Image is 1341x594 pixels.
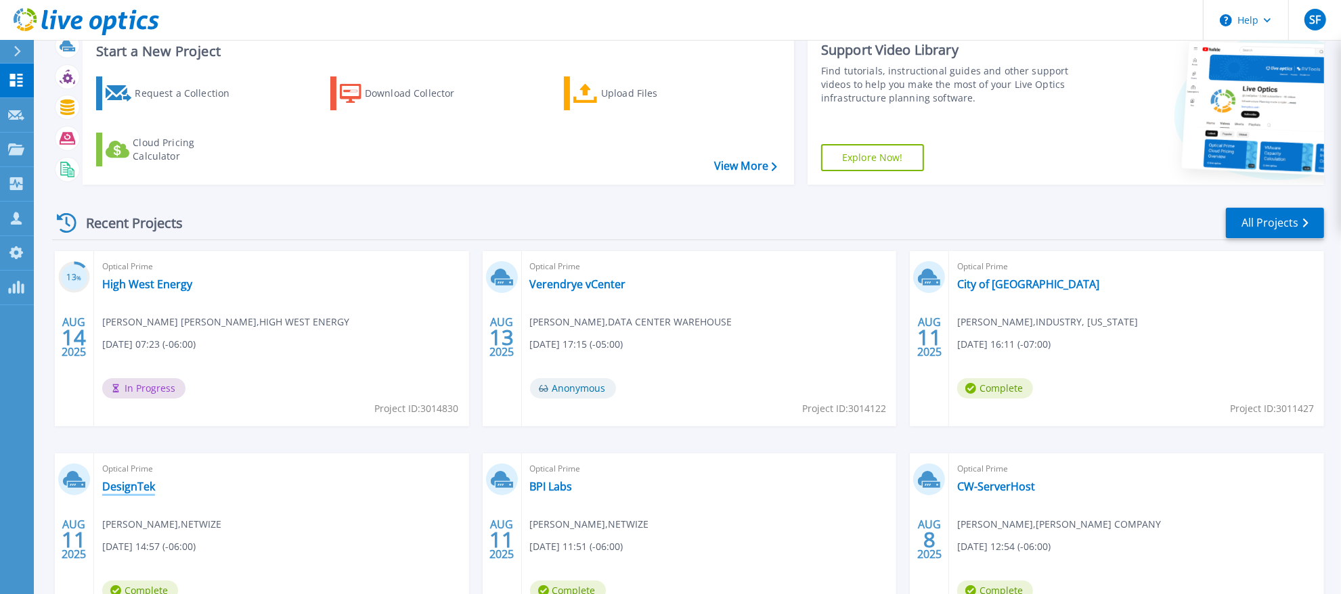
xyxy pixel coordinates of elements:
[530,259,889,274] span: Optical Prime
[102,378,185,398] span: In Progress
[530,315,732,329] span: [PERSON_NAME] , DATA CENTER WAREHOUSE
[601,80,709,107] div: Upload Files
[564,76,715,110] a: Upload Files
[1226,208,1324,238] a: All Projects
[61,313,87,362] div: AUG 2025
[957,480,1035,493] a: CW-ServerHost
[102,277,192,291] a: High West Energy
[489,534,514,545] span: 11
[62,534,86,545] span: 11
[96,76,247,110] a: Request a Collection
[52,206,201,239] div: Recent Projects
[61,515,87,564] div: AUG 2025
[923,534,936,545] span: 8
[135,80,243,107] div: Request a Collection
[330,76,481,110] a: Download Collector
[133,136,241,163] div: Cloud Pricing Calculator
[530,337,623,352] span: [DATE] 17:15 (-05:00)
[489,313,514,362] div: AUG 2025
[58,270,90,285] h3: 13
[957,259,1316,274] span: Optical Prime
[530,480,573,493] a: BPI Labs
[102,517,221,532] span: [PERSON_NAME] , NETWIZE
[957,315,1138,329] span: [PERSON_NAME] , INDUSTRY, [US_STATE]
[957,378,1033,398] span: Complete
[821,144,924,171] a: Explore Now!
[530,539,623,554] span: [DATE] 11:51 (-06:00)
[102,539,196,554] span: [DATE] 14:57 (-06:00)
[917,515,942,564] div: AUG 2025
[102,337,196,352] span: [DATE] 07:23 (-06:00)
[957,517,1161,532] span: [PERSON_NAME] , [PERSON_NAME] COMPANY
[365,80,473,107] div: Download Collector
[102,480,155,493] a: DesignTek
[530,378,616,398] span: Anonymous
[1309,14,1321,25] span: SF
[62,332,86,343] span: 14
[489,515,514,564] div: AUG 2025
[917,313,942,362] div: AUG 2025
[96,44,776,59] h3: Start a New Project
[821,41,1085,59] div: Support Video Library
[102,259,461,274] span: Optical Prime
[530,517,649,532] span: [PERSON_NAME] , NETWIZE
[102,315,349,329] span: [PERSON_NAME] [PERSON_NAME] , HIGH WEST ENERGY
[375,401,459,416] span: Project ID: 3014830
[102,461,461,476] span: Optical Prime
[917,332,942,343] span: 11
[76,274,81,281] span: %
[489,332,514,343] span: 13
[957,461,1316,476] span: Optical Prime
[530,461,889,476] span: Optical Prime
[714,160,777,173] a: View More
[957,337,1051,352] span: [DATE] 16:11 (-07:00)
[957,277,1099,291] a: City of [GEOGRAPHIC_DATA]
[1230,401,1314,416] span: Project ID: 3011427
[530,277,626,291] a: Verendrye vCenter
[802,401,886,416] span: Project ID: 3014122
[821,64,1085,105] div: Find tutorials, instructional guides and other support videos to help you make the most of your L...
[957,539,1051,554] span: [DATE] 12:54 (-06:00)
[96,133,247,166] a: Cloud Pricing Calculator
